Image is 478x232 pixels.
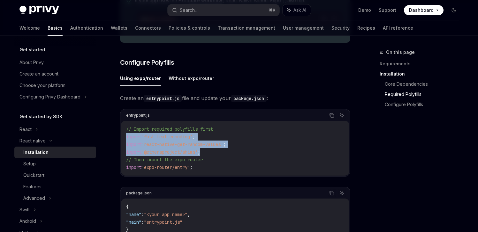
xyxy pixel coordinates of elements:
[19,82,65,89] div: Choose your platform
[141,164,190,170] span: 'expo-router/entry'
[169,20,210,36] a: Policies & controls
[190,164,193,170] span: ;
[126,134,141,140] span: import
[23,160,36,168] div: Setup
[449,5,459,15] button: Toggle dark mode
[111,20,127,36] a: Wallets
[126,149,141,155] span: import
[126,141,141,147] span: import
[293,7,306,13] span: Ask AI
[283,4,311,16] button: Ask AI
[385,79,464,89] a: Core Dependencies
[120,71,161,86] button: Using expo/router
[23,183,42,191] div: Features
[283,20,324,36] a: User management
[14,80,96,91] a: Choose your platform
[14,170,96,181] a: Quickstart
[385,99,464,110] a: Configure Polyfills
[338,189,346,197] button: Ask AI
[23,171,44,179] div: Quickstart
[126,111,150,120] div: entrypoint.js
[385,89,464,99] a: Required Polyfills
[169,71,214,86] button: Without expo/router
[19,20,40,36] a: Welcome
[14,57,96,68] a: About Privy
[180,6,198,14] div: Search...
[19,93,80,101] div: Configuring Privy Dashboard
[19,70,58,78] div: Create an account
[338,111,346,120] button: Ask AI
[380,69,464,79] a: Installation
[23,194,45,202] div: Advanced
[141,149,198,155] span: '@ethersproject/shims'
[126,212,141,217] span: "name"
[383,20,413,36] a: API reference
[120,58,174,67] span: Configure Polyfills
[404,5,444,15] a: Dashboard
[70,20,103,36] a: Authentication
[141,219,144,225] span: :
[135,20,161,36] a: Connectors
[141,134,193,140] span: 'fast-text-encoding'
[14,147,96,158] a: Installation
[126,157,203,163] span: // Then import the expo router
[126,219,141,225] span: "main"
[141,212,144,217] span: :
[380,59,464,69] a: Requirements
[120,94,350,103] span: Create an file and update your :
[14,68,96,80] a: Create an account
[141,141,223,147] span: 'react-native-get-random-values'
[187,212,190,217] span: ,
[126,164,141,170] span: import
[48,20,63,36] a: Basics
[14,158,96,170] a: Setup
[19,59,44,66] div: About Privy
[409,7,434,13] span: Dashboard
[144,219,182,225] span: "entrypoint.js"
[126,204,129,210] span: {
[144,212,187,217] span: "<your app name>"
[14,181,96,192] a: Features
[19,46,45,54] h5: Get started
[19,6,59,15] img: dark logo
[168,4,279,16] button: Search...⌘K
[19,217,36,225] div: Android
[19,126,32,133] div: React
[19,137,46,145] div: React native
[231,95,267,102] code: package.json
[331,20,350,36] a: Security
[269,8,276,13] span: ⌘ K
[23,149,49,156] div: Installation
[126,189,152,197] div: package.json
[386,48,415,56] span: On this page
[328,111,336,120] button: Copy the contents from the code block
[144,95,182,102] code: entrypoint.js
[357,20,375,36] a: Recipes
[379,7,396,13] a: Support
[193,134,195,140] span: ;
[19,206,30,214] div: Swift
[328,189,336,197] button: Copy the contents from the code block
[198,149,200,155] span: ;
[223,141,226,147] span: ;
[218,20,275,36] a: Transaction management
[19,113,63,120] h5: Get started by SDK
[358,7,371,13] a: Demo
[126,126,213,132] span: // Import required polyfills first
